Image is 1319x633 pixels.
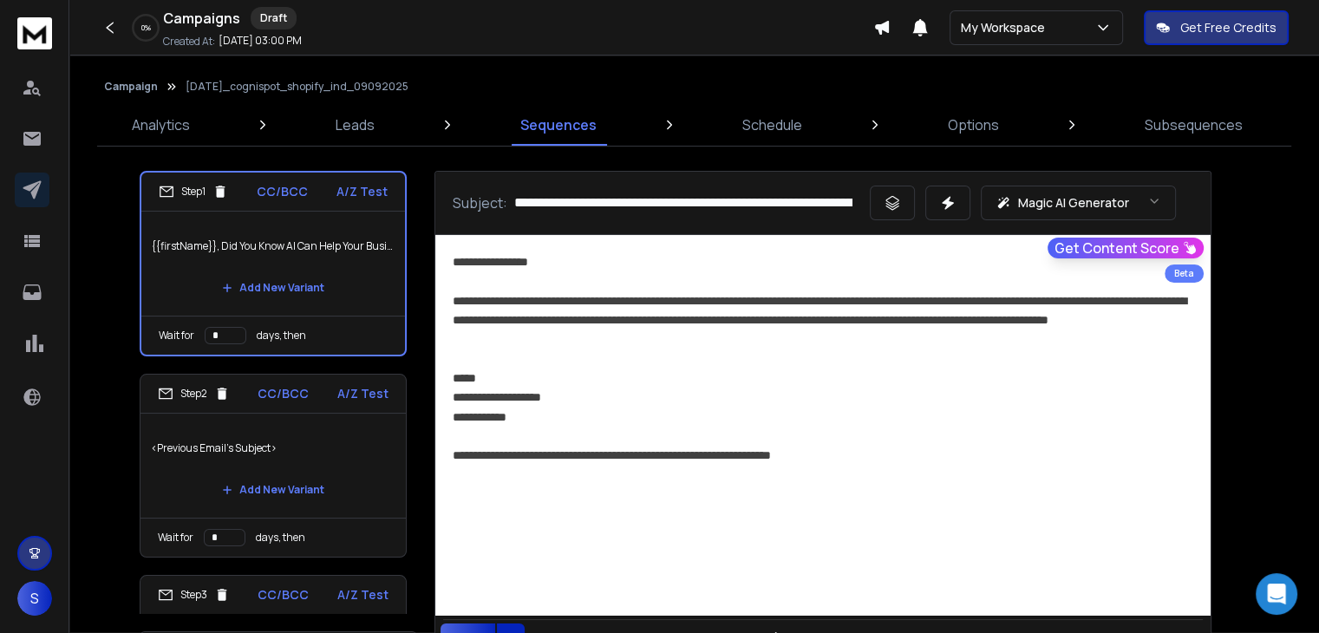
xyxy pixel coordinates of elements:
a: Leads [325,104,385,146]
p: 0 % [141,23,151,33]
a: Schedule [732,104,813,146]
div: Step 2 [158,386,230,401]
div: Step 3 [158,587,230,603]
li: Step1CC/BCCA/Z Test{{firstName}}, Did You Know AI Can Help Your Business Maximize Growth?Add New ... [140,171,407,356]
p: {{firstName}}, Did You Know AI Can Help Your Business Maximize Growth? [152,222,395,271]
p: Subject: [453,193,507,213]
p: Created At: [163,35,215,49]
h1: Campaigns [163,8,240,29]
button: Get Content Score [1048,238,1204,258]
p: Subsequences [1145,114,1243,135]
p: Options [948,114,999,135]
p: days, then [257,329,306,343]
img: logo [17,17,52,49]
p: CC/BCC [258,385,309,402]
p: My Workspace [961,19,1052,36]
button: Add New Variant [208,473,338,507]
p: Get Free Credits [1180,19,1277,36]
button: Campaign [104,80,158,94]
button: Magic AI Generator [981,186,1176,220]
p: [DATE] 03:00 PM [219,34,302,48]
button: Get Free Credits [1144,10,1289,45]
p: A/Z Test [337,586,389,604]
p: Wait for [159,329,194,343]
p: A/Z Test [337,385,389,402]
div: Beta [1165,264,1204,283]
a: Options [937,104,1009,146]
p: Schedule [742,114,802,135]
p: <Previous Email's Subject> [151,424,395,473]
a: Analytics [121,104,200,146]
p: Analytics [132,114,190,135]
button: S [17,581,52,616]
div: Step 1 [159,184,228,199]
a: Subsequences [1134,104,1253,146]
li: Step2CC/BCCA/Z Test<Previous Email's Subject>Add New VariantWait fordays, then [140,374,407,558]
p: CC/BCC [258,586,309,604]
p: Leads [336,114,375,135]
button: Add New Variant [208,271,338,305]
p: Sequences [520,114,597,135]
p: Wait for [158,531,193,545]
p: Magic AI Generator [1018,194,1129,212]
div: Open Intercom Messenger [1256,573,1297,615]
div: Draft [251,7,297,29]
p: A/Z Test [336,183,388,200]
p: CC/BCC [257,183,308,200]
p: [DATE]_cognispot_shopify_ind_09092025 [186,80,408,94]
p: days, then [256,531,305,545]
a: Sequences [510,104,607,146]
